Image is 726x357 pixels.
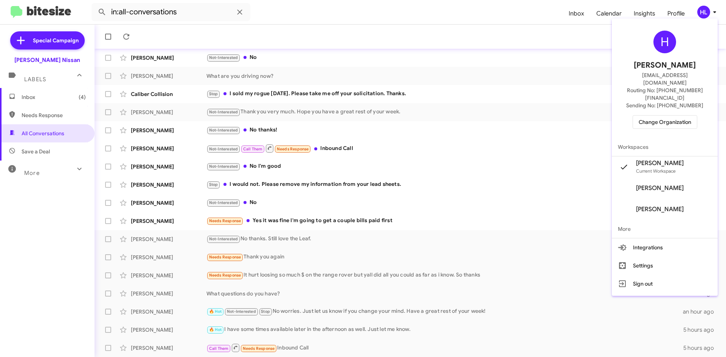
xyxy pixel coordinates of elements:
[636,168,676,174] span: Current Workspace
[634,59,696,71] span: [PERSON_NAME]
[621,87,709,102] span: Routing No: [PHONE_NUMBER][FINANCIAL_ID]
[612,257,718,275] button: Settings
[612,220,718,238] span: More
[636,184,684,192] span: [PERSON_NAME]
[653,31,676,53] div: H
[633,115,697,129] button: Change Organization
[621,71,709,87] span: [EMAIL_ADDRESS][DOMAIN_NAME]
[626,102,703,109] span: Sending No: [PHONE_NUMBER]
[612,275,718,293] button: Sign out
[612,138,718,156] span: Workspaces
[612,238,718,257] button: Integrations
[639,116,691,128] span: Change Organization
[636,206,684,213] span: [PERSON_NAME]
[636,159,684,167] span: [PERSON_NAME]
